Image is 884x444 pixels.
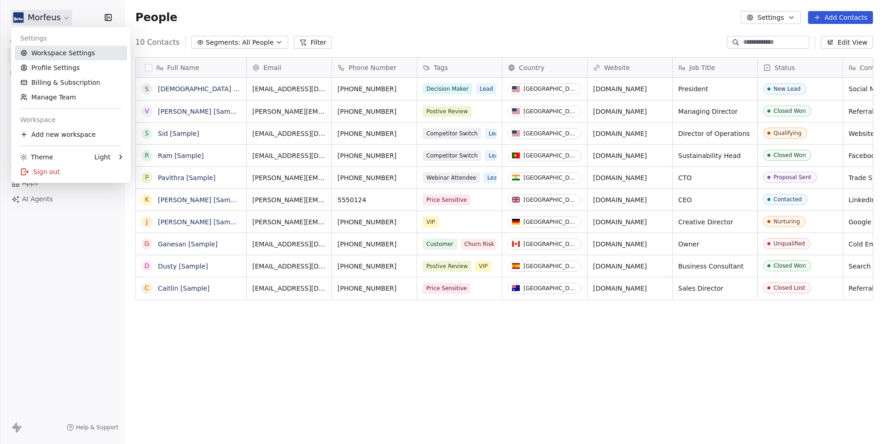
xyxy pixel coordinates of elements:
[15,90,127,105] a: Manage Team
[20,152,53,162] div: Theme
[15,46,127,60] a: Workspace Settings
[94,152,110,162] div: Light
[15,75,127,90] a: Billing & Subscription
[15,112,127,127] div: Workspace
[15,127,127,142] div: Add new workspace
[15,31,127,46] div: Settings
[15,164,127,179] div: Sign out
[15,60,127,75] a: Profile Settings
